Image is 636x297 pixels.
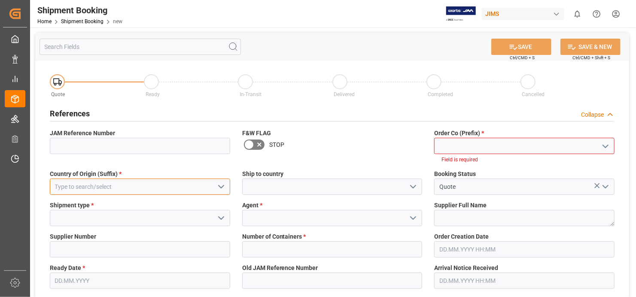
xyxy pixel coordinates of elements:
[50,170,122,179] span: Country of Origin (Suffix)
[581,110,604,119] div: Collapse
[406,212,419,225] button: open menu
[50,108,90,119] h2: References
[242,232,306,241] span: Number of Containers
[441,156,607,164] li: Field is required
[406,180,419,194] button: open menu
[52,91,65,97] span: Quote
[50,179,230,195] input: Type to search/select
[482,6,568,22] button: JIMS
[242,129,271,138] span: F&W FLAG
[572,55,610,61] span: Ctrl/CMD + Shift + S
[214,180,227,194] button: open menu
[434,129,484,138] span: Order Co (Prefix)
[50,264,85,273] span: Ready Date
[482,8,564,20] div: JIMS
[598,180,611,194] button: open menu
[269,140,284,149] span: STOP
[428,91,453,97] span: Completed
[434,264,498,273] span: Arrival Notice Received
[568,4,587,24] button: show 0 new notifications
[522,91,545,97] span: Cancelled
[434,170,476,179] span: Booking Status
[50,201,94,210] span: Shipment type
[214,212,227,225] button: open menu
[61,18,103,24] a: Shipment Booking
[334,91,355,97] span: Delivered
[598,139,611,153] button: open menu
[50,129,115,138] span: JAM Reference Number
[40,39,241,55] input: Search Fields
[446,6,476,21] img: Exertis%20JAM%20-%20Email%20Logo.jpg_1722504956.jpg
[434,201,487,210] span: Supplier Full Name
[242,201,262,210] span: Agent
[434,273,615,289] input: DD.MM.YYYY HH:MM
[434,232,489,241] span: Order Creation Date
[50,232,96,241] span: Supplier Number
[587,4,606,24] button: Help Center
[50,273,230,289] input: DD.MM.YYYY
[434,241,615,258] input: DD.MM.YYYY HH:MM
[146,91,160,97] span: Ready
[242,170,283,179] span: Ship to country
[491,39,551,55] button: SAVE
[242,264,318,273] span: Old JAM Reference Number
[560,39,621,55] button: SAVE & NEW
[37,4,122,17] div: Shipment Booking
[37,18,52,24] a: Home
[510,55,535,61] span: Ctrl/CMD + S
[240,91,262,97] span: In-Transit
